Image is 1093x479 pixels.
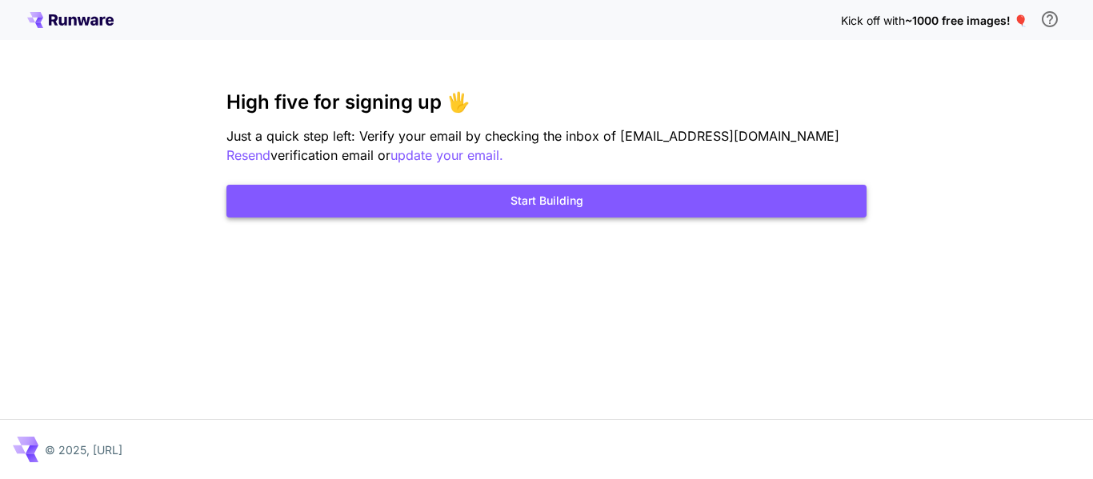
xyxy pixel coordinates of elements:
button: In order to qualify for free credit, you need to sign up with a business email address and click ... [1034,3,1066,35]
h3: High five for signing up 🖐️ [226,91,867,114]
button: Start Building [226,185,867,218]
span: Just a quick step left: Verify your email by checking the inbox of [EMAIL_ADDRESS][DOMAIN_NAME] [226,128,839,144]
button: Resend [226,146,270,166]
button: update your email. [390,146,503,166]
span: Kick off with [841,14,905,27]
span: ~1000 free images! 🎈 [905,14,1027,27]
span: verification email or [270,147,390,163]
p: © 2025, [URL] [45,441,122,458]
